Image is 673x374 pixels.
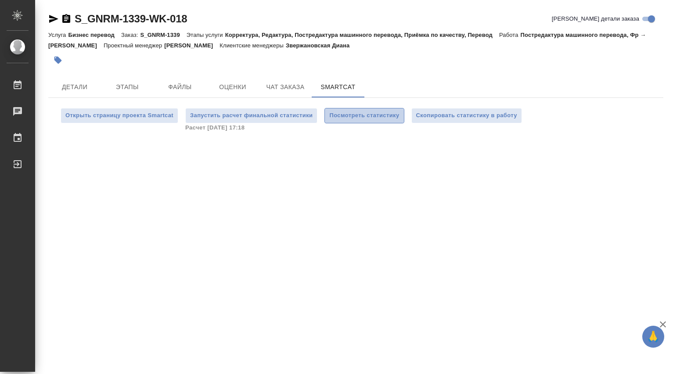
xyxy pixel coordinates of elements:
a: S_GNRM-1339-WK-018 [75,13,187,25]
button: Скопировать ссылку [61,14,72,24]
span: 🙏 [646,327,661,346]
span: Расчет [DATE] 17:18 [185,123,317,132]
span: Открыть страницу проекта Smartcat [65,111,173,121]
button: 🙏 [642,326,664,348]
p: Клиентские менеджеры [220,42,286,49]
button: Запустить расчет финальной статистики [185,108,317,123]
span: [PERSON_NAME] детали заказа [552,14,639,23]
p: Этапы услуги [187,32,225,38]
button: Скопировать ссылку для ЯМессенджера [48,14,59,24]
button: Посмотреть статистику [324,108,404,123]
span: Скопировать статистику в работу [416,111,517,121]
p: Заказ: [121,32,140,38]
span: Посмотреть статистику [329,111,399,121]
p: Проектный менеджер [104,42,164,49]
p: Услуга [48,32,68,38]
p: S_GNRM-1339 [140,32,186,38]
p: Бизнес перевод [68,32,121,38]
p: [PERSON_NAME] [164,42,220,49]
span: SmartCat [317,82,359,93]
span: Этапы [106,82,148,93]
p: Звержановская Диана [286,42,356,49]
span: Оценки [212,82,254,93]
button: Открыть страницу проекта Smartcat [61,108,178,123]
button: Добавить тэг [48,50,68,70]
span: Запустить расчет финальной статистики [190,111,313,121]
span: Файлы [159,82,201,93]
p: Работа [499,32,521,38]
button: Скопировать статистику в работу [411,108,522,123]
p: Корректура, Редактура, Постредактура машинного перевода, Приёмка по качеству, Перевод [225,32,499,38]
span: Детали [54,82,96,93]
span: Чат заказа [264,82,306,93]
